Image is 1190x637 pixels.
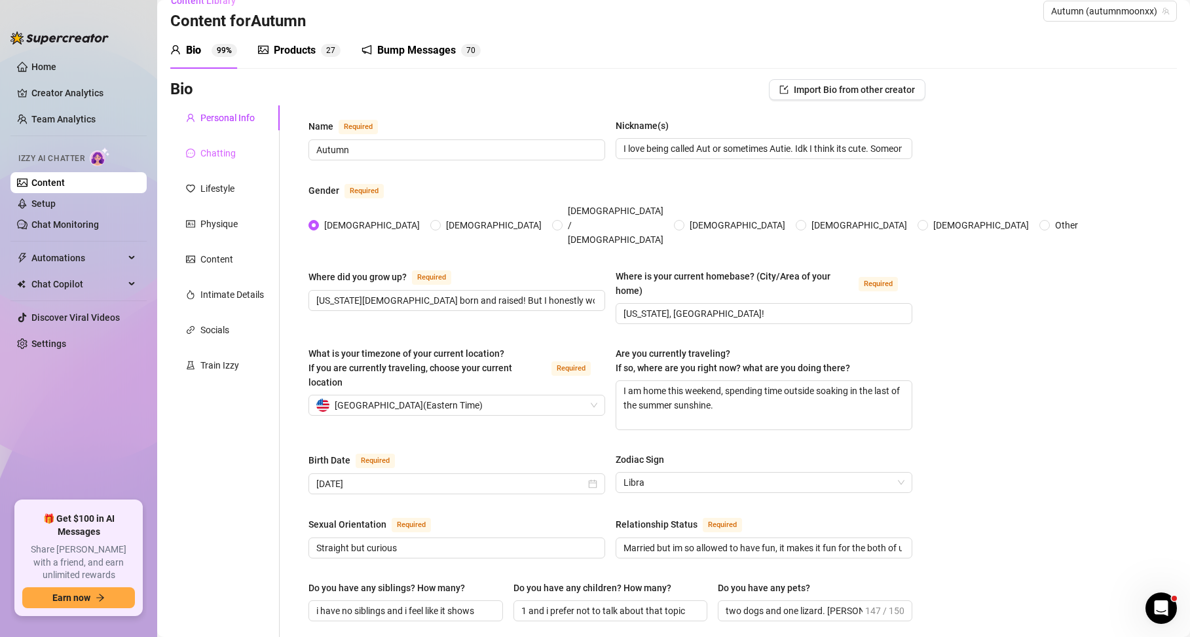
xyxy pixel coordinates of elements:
[441,218,547,232] span: [DEMOGRAPHIC_DATA]
[377,43,456,58] div: Bump Messages
[513,581,671,595] div: Do you have any children? How many?
[200,111,255,125] div: Personal Info
[339,120,378,134] span: Required
[1050,218,1083,232] span: Other
[200,358,239,373] div: Train Izzy
[616,269,853,298] div: Where is your current homebase? (City/Area of your home)
[726,604,863,618] input: Do you have any pets?
[319,218,425,232] span: [DEMOGRAPHIC_DATA]
[412,270,451,285] span: Required
[18,153,84,165] span: Izzy AI Chatter
[623,473,904,492] span: Libra
[1145,592,1177,624] iframe: Intercom live chat
[31,247,124,268] span: Automations
[186,149,195,158] span: message
[471,46,475,55] span: 0
[308,581,465,595] div: Do you have any siblings? How many?
[316,293,595,308] input: Where did you grow up?
[31,82,136,103] a: Creator Analytics
[22,543,135,582] span: Share [PERSON_NAME] with a friend, and earn unlimited rewards
[308,348,512,388] span: What is your timezone of your current location? If you are currently traveling, choose your curre...
[274,43,316,58] div: Products
[563,204,669,247] span: [DEMOGRAPHIC_DATA] / [DEMOGRAPHIC_DATA]
[170,11,306,32] h3: Content for Autumn
[616,348,850,373] span: Are you currently traveling? If so, where are you right now? what are you doing there?
[308,118,392,134] label: Name
[200,287,264,302] div: Intimate Details
[616,381,912,429] textarea: I am home this weekend, spending time outside soaking in the last of the summer sunshine.
[616,118,669,133] div: Nickname(s)
[308,119,333,134] div: Name
[326,46,331,55] span: 2
[623,541,902,555] input: Relationship Status
[865,604,904,618] span: 147 / 150
[186,361,195,370] span: experiment
[344,184,384,198] span: Required
[17,280,26,289] img: Chat Copilot
[186,184,195,193] span: heart
[31,177,65,188] a: Content
[316,604,493,618] input: Do you have any siblings? How many?
[513,581,680,595] label: Do you have any children? How many?
[90,147,110,166] img: AI Chatter
[31,62,56,72] a: Home
[200,252,233,266] div: Content
[258,45,269,55] span: picture
[200,217,238,231] div: Physique
[623,306,902,321] input: Where is your current homebase? (City/Area of your home)
[17,253,28,263] span: thunderbolt
[616,517,756,532] label: Relationship Status
[616,517,697,532] div: Relationship Status
[779,85,789,94] span: import
[31,198,56,209] a: Setup
[316,143,595,157] input: Name
[186,219,195,228] span: idcard
[31,114,96,124] a: Team Analytics
[170,79,193,100] h3: Bio
[461,44,481,57] sup: 70
[316,477,586,491] input: Birth Date
[170,45,181,55] span: user
[308,183,339,198] div: Gender
[521,604,697,618] input: Do you have any children? How many?
[308,270,407,284] div: Where did you grow up?
[31,338,66,349] a: Settings
[308,517,386,532] div: Sexual Orientation
[308,452,409,468] label: Birth Date
[308,453,350,467] div: Birth Date
[769,79,925,100] button: Import Bio from other creator
[22,587,135,608] button: Earn nowarrow-right
[616,452,664,467] div: Zodiac Sign
[308,269,466,285] label: Where did you grow up?
[623,141,902,156] input: Nickname(s)
[200,146,236,160] div: Chatting
[308,581,474,595] label: Do you have any siblings? How many?
[96,593,105,602] span: arrow-right
[308,517,445,532] label: Sexual Orientation
[212,44,237,57] sup: 99%
[52,592,90,603] span: Earn now
[22,513,135,538] span: 🎁 Get $100 in AI Messages
[10,31,109,45] img: logo-BBDzfeDw.svg
[859,277,898,291] span: Required
[321,44,341,57] sup: 27
[1162,7,1170,15] span: team
[186,325,195,335] span: link
[684,218,790,232] span: [DEMOGRAPHIC_DATA]
[316,541,595,555] input: Sexual Orientation
[718,581,810,595] div: Do you have any pets?
[466,46,471,55] span: 7
[616,452,673,467] label: Zodiac Sign
[316,399,329,412] img: us
[31,219,99,230] a: Chat Monitoring
[186,290,195,299] span: fire
[331,46,335,55] span: 7
[392,518,431,532] span: Required
[186,255,195,264] span: picture
[928,218,1034,232] span: [DEMOGRAPHIC_DATA]
[718,581,819,595] label: Do you have any pets?
[186,43,201,58] div: Bio
[31,312,120,323] a: Discover Viral Videos
[362,45,372,55] span: notification
[31,274,124,295] span: Chat Copilot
